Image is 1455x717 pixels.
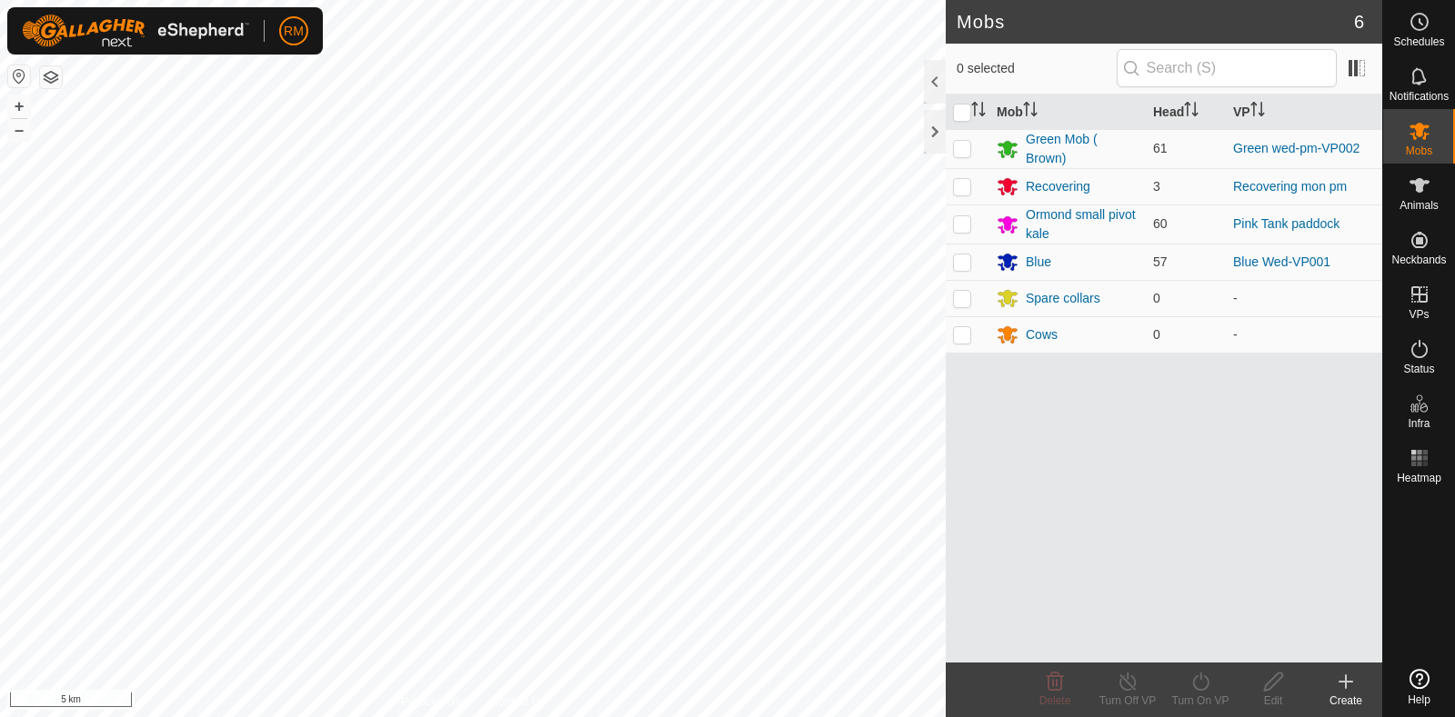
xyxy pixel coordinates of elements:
[1026,177,1090,196] div: Recovering
[284,22,304,41] span: RM
[957,11,1354,33] h2: Mobs
[1153,141,1168,155] span: 61
[1026,253,1051,272] div: Blue
[1406,145,1432,156] span: Mobs
[1026,325,1058,344] div: Cows
[1164,692,1237,709] div: Turn On VP
[1226,280,1382,316] td: -
[989,95,1146,130] th: Mob
[1146,95,1226,130] th: Head
[1237,692,1309,709] div: Edit
[1250,105,1265,119] p-sorticon: Activate to sort
[1233,141,1360,155] a: Green wed-pm-VP002
[1226,95,1382,130] th: VP
[1400,200,1439,211] span: Animals
[22,15,249,47] img: Gallagher Logo
[1226,316,1382,353] td: -
[1039,694,1071,707] span: Delete
[8,95,30,117] button: +
[1233,254,1330,269] a: Blue Wed-VP001
[491,693,545,710] a: Contact Us
[1026,289,1100,308] div: Spare collars
[8,119,30,141] button: –
[1023,105,1038,119] p-sorticon: Activate to sort
[1408,694,1430,705] span: Help
[1153,216,1168,231] span: 60
[40,66,62,88] button: Map Layers
[1233,216,1340,231] a: Pink Tank paddock
[1383,662,1455,712] a: Help
[1153,327,1160,342] span: 0
[1391,254,1446,265] span: Neckbands
[1091,692,1164,709] div: Turn Off VP
[1153,179,1160,194] span: 3
[1408,418,1430,429] span: Infra
[401,693,469,710] a: Privacy Policy
[8,65,30,87] button: Reset Map
[1153,291,1160,305] span: 0
[1393,36,1444,47] span: Schedules
[971,105,986,119] p-sorticon: Activate to sort
[957,59,1117,78] span: 0 selected
[1117,49,1337,87] input: Search (S)
[1309,692,1382,709] div: Create
[1153,254,1168,269] span: 57
[1233,179,1347,194] a: Recovering mon pm
[1354,8,1364,35] span: 6
[1026,205,1139,244] div: Ormond small pivot kale
[1184,105,1199,119] p-sorticon: Activate to sort
[1397,473,1441,483] span: Heatmap
[1409,309,1429,320] span: VPs
[1026,130,1139,168] div: Green Mob ( Brown)
[1403,363,1434,374] span: Status
[1390,91,1449,102] span: Notifications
